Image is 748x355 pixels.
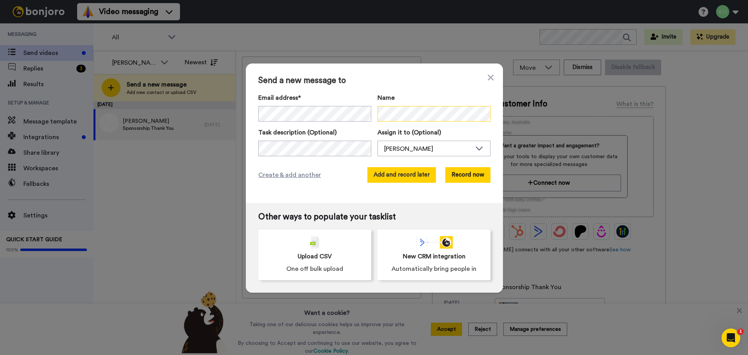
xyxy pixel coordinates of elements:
[258,93,371,102] label: Email address*
[258,128,371,137] label: Task description (Optional)
[392,264,476,274] span: Automatically bring people in
[286,264,343,274] span: One off bulk upload
[258,212,490,222] span: Other ways to populate your tasklist
[258,76,490,85] span: Send a new message to
[403,252,466,261] span: New CRM integration
[384,144,471,154] div: [PERSON_NAME]
[310,236,319,249] img: csv-grey.png
[415,236,453,249] div: animation
[378,93,395,102] span: Name
[258,170,321,180] span: Create & add another
[378,128,490,137] label: Assign it to (Optional)
[367,167,436,183] button: Add and record later
[737,329,744,335] span: 1
[445,167,490,183] button: Record now
[298,252,332,261] span: Upload CSV
[722,329,740,347] iframe: Intercom live chat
